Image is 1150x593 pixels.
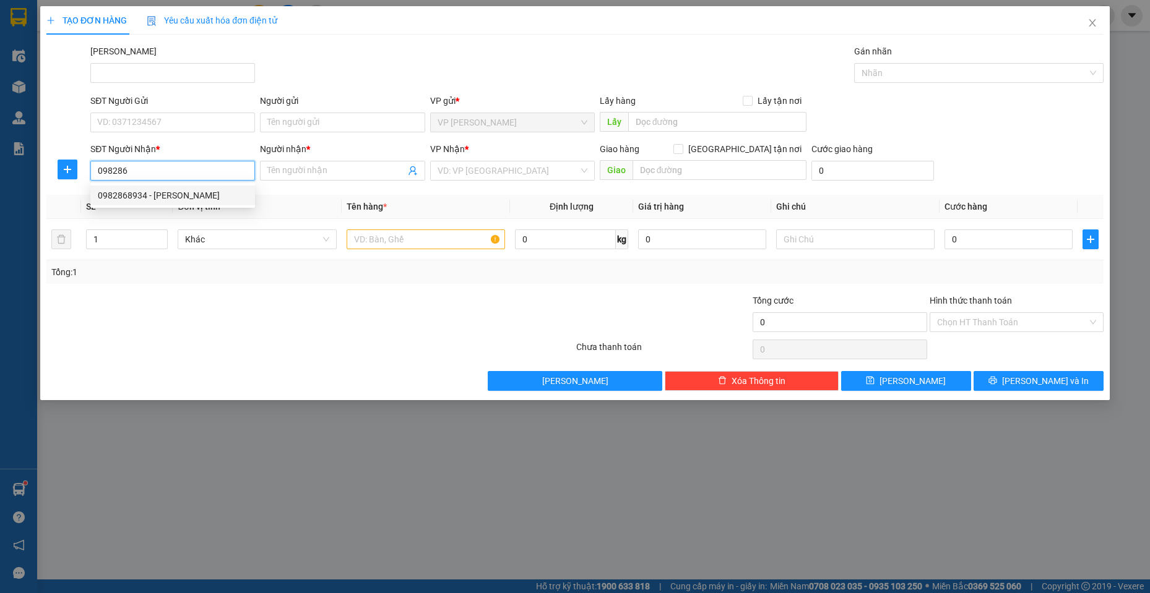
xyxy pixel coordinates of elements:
th: Ghi chú [771,195,940,219]
div: SĐT Người Nhận [90,142,255,156]
span: Lấy tận nơi [753,94,806,108]
span: plus [46,16,55,25]
span: kg [616,229,628,249]
span: Xóa Thông tin [732,374,785,388]
button: [PERSON_NAME] [488,371,662,391]
input: Ghi Chú [776,229,935,249]
span: delete [718,376,727,386]
span: Yêu cầu xuất hóa đơn điện tử [147,15,277,25]
span: user-add [408,166,418,176]
span: [PERSON_NAME] và In [1002,374,1089,388]
div: 0982868934 - ngọc bích [90,186,255,205]
input: Dọc đường [633,160,807,180]
span: close [1087,18,1097,28]
input: VD: Bàn, Ghế [347,229,506,249]
div: Chưa thanh toán [575,340,751,362]
div: 0982868934 - [PERSON_NAME] [98,189,248,202]
label: Cước giao hàng [811,144,873,154]
div: Tổng: 1 [51,265,444,279]
div: SĐT Người Gửi [90,94,255,108]
span: Tên hàng [347,202,387,211]
span: SL [86,202,96,211]
span: Tổng cước [753,296,793,305]
button: deleteXóa Thông tin [665,371,839,391]
label: Gán nhãn [854,46,892,56]
button: Close [1075,6,1110,41]
span: [PERSON_NAME] [542,374,608,388]
span: Giao hàng [600,144,639,154]
input: Cước giao hàng [811,161,934,181]
span: VP Phạm Ngũ Lão [438,113,587,132]
span: save [866,376,875,386]
span: Giá trị hàng [638,202,684,211]
span: Cước hàng [945,202,987,211]
div: VP gửi [430,94,595,108]
span: Lấy [600,112,628,132]
span: Khác [185,230,329,249]
input: Mã ĐH [90,63,255,83]
button: save[PERSON_NAME] [841,371,971,391]
span: [PERSON_NAME] [880,374,946,388]
div: Người gửi [260,94,425,108]
span: TẠO ĐƠN HÀNG [46,15,127,25]
span: plus [1083,234,1098,244]
button: printer[PERSON_NAME] và In [974,371,1104,391]
input: Dọc đường [628,112,807,132]
button: plus [58,160,77,179]
span: Định lượng [550,202,594,211]
button: delete [51,229,71,249]
span: [GEOGRAPHIC_DATA] tận nơi [683,142,806,156]
button: plus [1083,229,1099,249]
input: 0 [638,229,766,249]
span: VP Nhận [430,144,465,154]
div: Người nhận [260,142,425,156]
span: Lấy hàng [600,96,636,106]
img: icon [147,16,157,26]
span: Giao [600,160,633,180]
span: printer [988,376,997,386]
span: plus [58,164,77,174]
label: Hình thức thanh toán [930,296,1012,305]
label: Mã ĐH [90,46,157,56]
